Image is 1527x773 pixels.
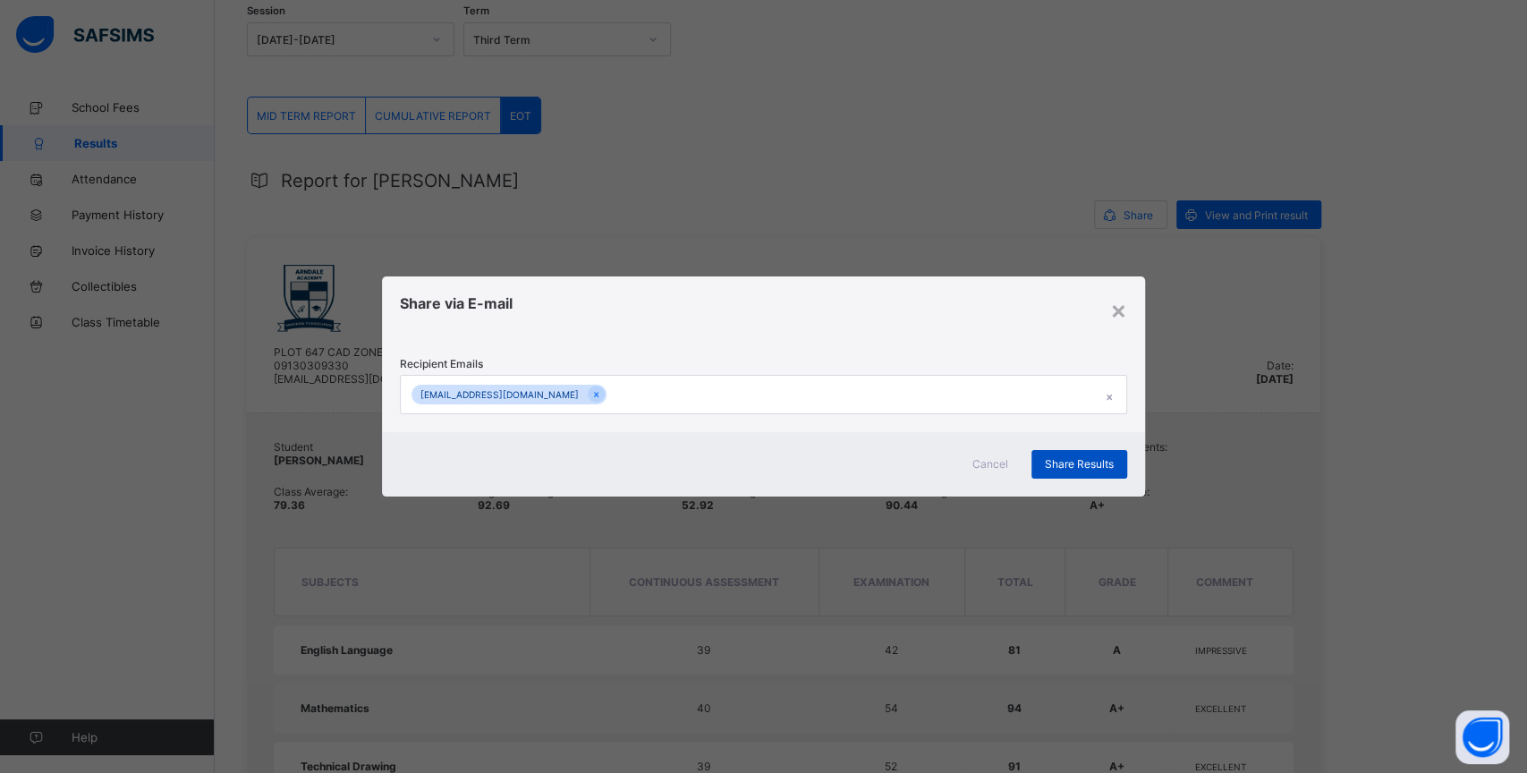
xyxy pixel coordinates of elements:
[400,357,483,370] span: Recipient Emails
[1045,457,1114,471] span: Share Results
[972,457,1008,471] span: Cancel
[411,385,588,405] div: [EMAIL_ADDRESS][DOMAIN_NAME]
[400,294,513,312] span: Share via E-mail
[1455,710,1509,764] button: Open asap
[1110,294,1127,325] div: ×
